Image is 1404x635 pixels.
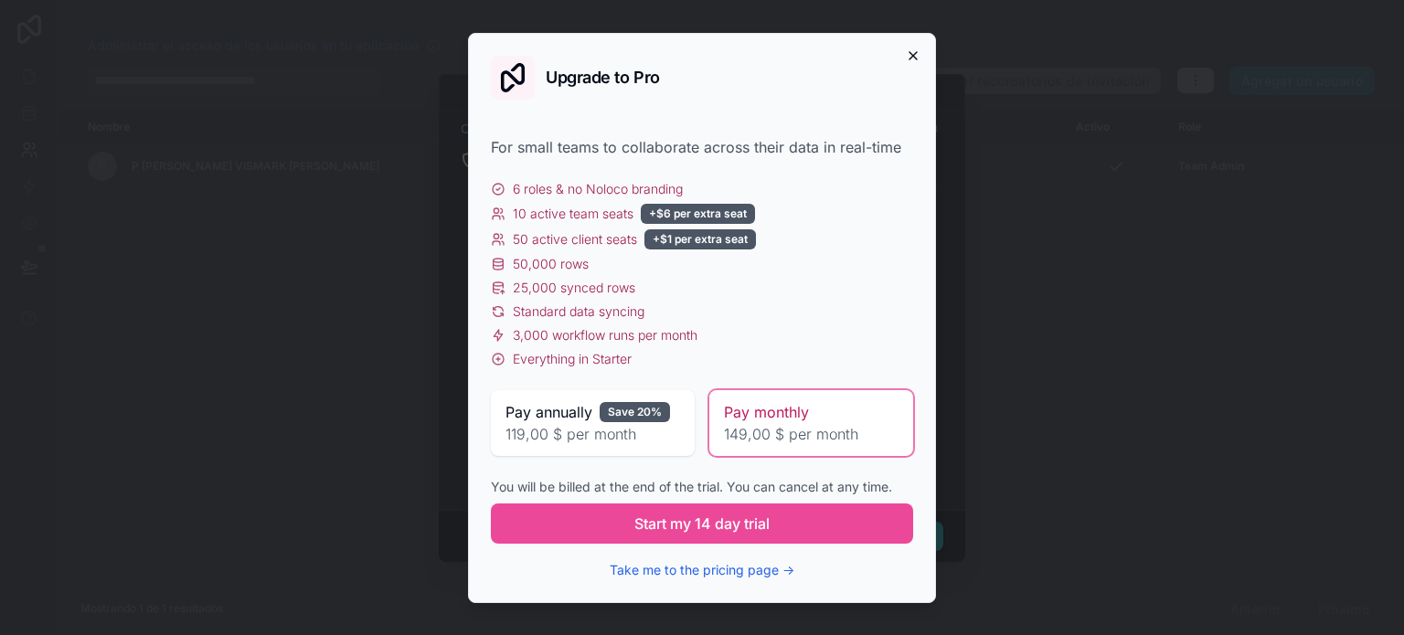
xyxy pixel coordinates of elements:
span: Pay annually [505,401,592,423]
span: 10 active team seats [513,205,633,223]
span: Standard data syncing [513,302,644,321]
button: Take me to the pricing page → [610,561,794,579]
div: +$1 per extra seat [644,229,756,249]
span: 50 active client seats [513,230,637,249]
div: +$6 per extra seat [641,204,755,224]
span: 6 roles & no Noloco branding [513,180,683,198]
span: 25,000 synced rows [513,279,635,297]
button: Start my 14 day trial [491,503,913,544]
div: Save 20% [600,402,670,422]
span: Everything in Starter [513,350,632,368]
span: Start my 14 day trial [634,513,770,534]
span: Pay monthly [724,401,809,423]
h2: Upgrade to Pro [546,69,660,86]
div: For small teams to collaborate across their data in real-time [491,136,913,158]
span: 119,00 $ per month [505,423,680,445]
div: You will be billed at the end of the trial. You can cancel at any time. [491,478,913,496]
span: 3,000 workflow runs per month [513,326,697,344]
span: 50,000 rows [513,255,589,273]
span: 149,00 $ per month [724,423,899,445]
